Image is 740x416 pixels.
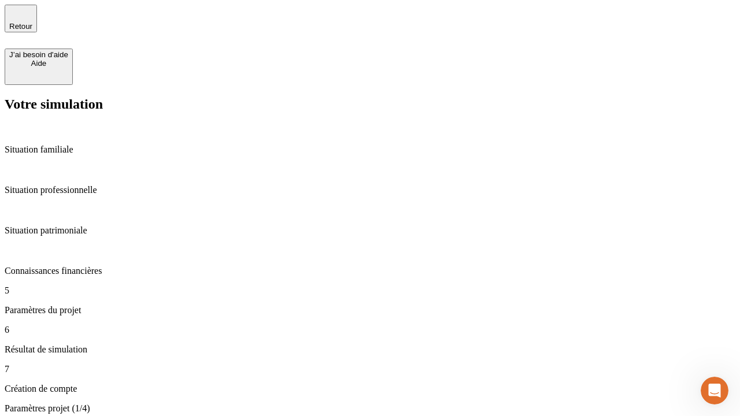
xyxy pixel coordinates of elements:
p: 6 [5,325,735,335]
p: 7 [5,364,735,374]
span: Retour [9,22,32,31]
p: Création de compte [5,384,735,394]
p: Connaissances financières [5,266,735,276]
iframe: Intercom live chat [701,377,728,404]
p: Paramètres du projet [5,305,735,315]
button: Retour [5,5,37,32]
div: J’ai besoin d'aide [9,50,68,59]
h2: Votre simulation [5,96,735,112]
button: J’ai besoin d'aideAide [5,49,73,85]
div: Aide [9,59,68,68]
p: Situation professionnelle [5,185,735,195]
p: Résultat de simulation [5,344,735,355]
p: Situation familiale [5,144,735,155]
p: 5 [5,285,735,296]
p: Situation patrimoniale [5,225,735,236]
p: Paramètres projet (1/4) [5,403,735,414]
